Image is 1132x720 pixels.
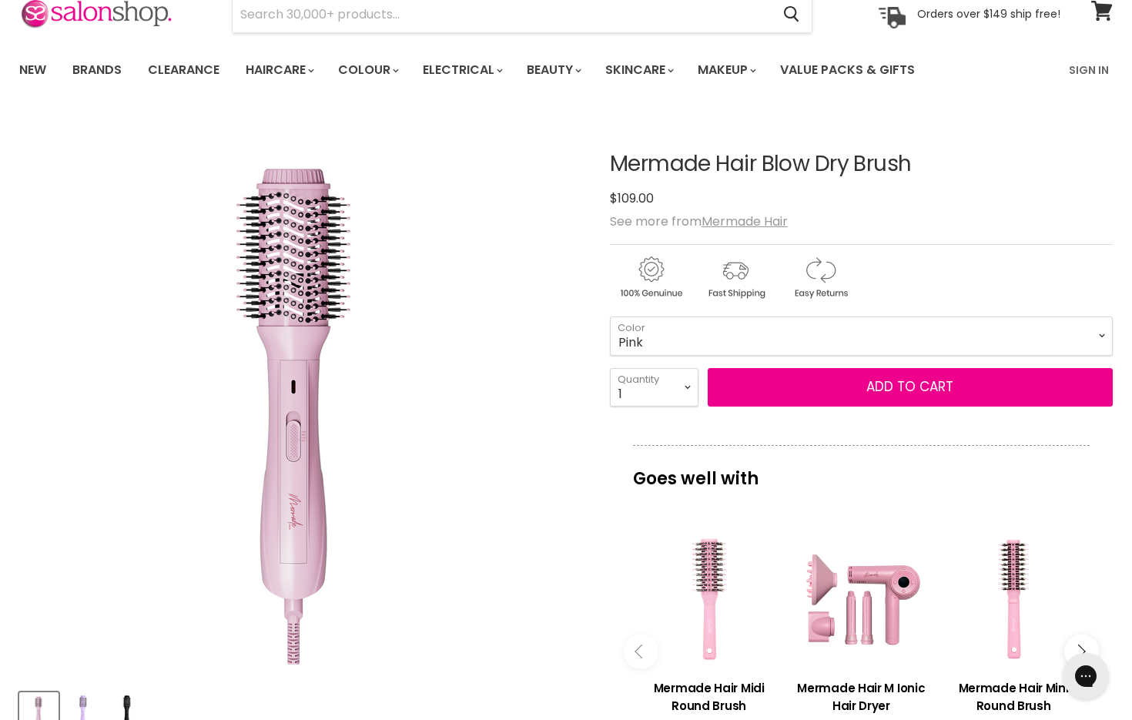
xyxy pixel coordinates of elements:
[641,679,778,715] h3: Mermade Hair Midi Round Brush
[1055,648,1117,705] iframe: Gorgias live chat messenger
[708,368,1113,407] button: Add to cart
[61,54,133,86] a: Brands
[234,54,323,86] a: Haircare
[866,377,953,396] span: Add to cart
[702,213,788,230] a: Mermade Hair
[594,54,683,86] a: Skincare
[695,254,776,301] img: shipping.gif
[793,679,930,715] h3: Mermade Hair M Ionic Hair Dryer
[411,54,512,86] a: Electrical
[945,679,1082,715] h3: Mermade Hair Mini Round Brush
[19,114,582,677] div: Mermade Hair Blow Dry Brush image. Click or Scroll to Zoom.
[610,368,698,407] select: Quantity
[136,54,231,86] a: Clearance
[610,213,788,230] span: See more from
[515,54,591,86] a: Beauty
[917,7,1060,21] p: Orders over $149 ship free!
[610,189,654,207] span: $109.00
[686,54,765,86] a: Makeup
[8,54,58,86] a: New
[8,48,993,92] ul: Main menu
[769,54,926,86] a: Value Packs & Gifts
[633,445,1090,496] p: Goes well with
[779,254,861,301] img: returns.gif
[1060,54,1118,86] a: Sign In
[610,152,1113,176] h1: Mermade Hair Blow Dry Brush
[610,254,692,301] img: genuine.gif
[327,54,408,86] a: Colour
